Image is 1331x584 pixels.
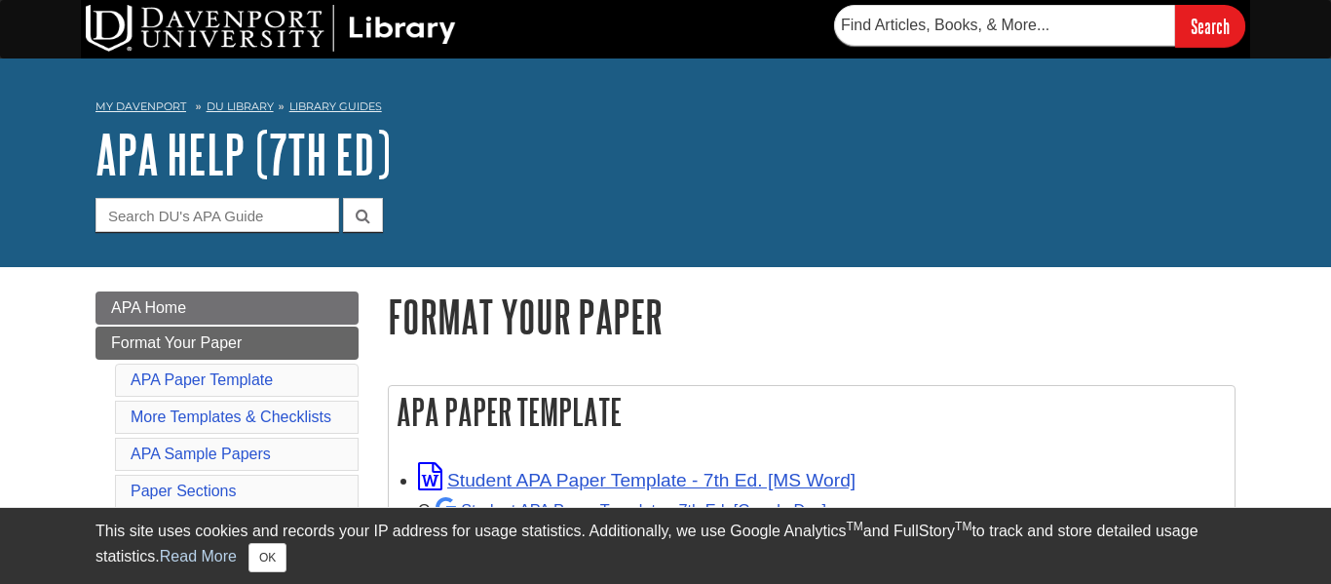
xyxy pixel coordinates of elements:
a: Paper Sections [131,483,237,499]
a: More Templates & Checklists [131,409,331,425]
a: Library Guides [289,99,382,113]
img: DU Library [86,5,456,52]
span: APA Home [111,299,186,316]
a: DU Library [207,99,274,113]
a: Link opens in new window [418,470,856,490]
a: Read More [160,548,237,565]
a: APA Home [95,292,359,325]
input: Find Articles, Books, & More... [834,5,1175,46]
small: Or [418,501,826,519]
button: Close [248,543,286,572]
h1: Format Your Paper [388,292,1236,341]
a: My Davenport [95,98,186,115]
div: This site uses cookies and records your IP address for usage statistics. Additionally, we use Goo... [95,520,1236,572]
input: Search [1175,5,1245,47]
sup: TM [846,520,862,533]
form: Searches DU Library's articles, books, and more [834,5,1245,47]
sup: TM [955,520,971,533]
h2: APA Paper Template [389,386,1235,438]
a: APA Sample Papers [131,446,271,462]
a: APA Paper Template [131,371,273,388]
a: APA Help (7th Ed) [95,124,391,184]
a: Student APA Paper Template - 7th Ed. [Google Doc] [436,501,826,519]
a: Format Your Paper [95,327,359,360]
span: Format Your Paper [111,334,242,351]
nav: breadcrumb [95,94,1236,125]
input: Search DU's APA Guide [95,198,339,232]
